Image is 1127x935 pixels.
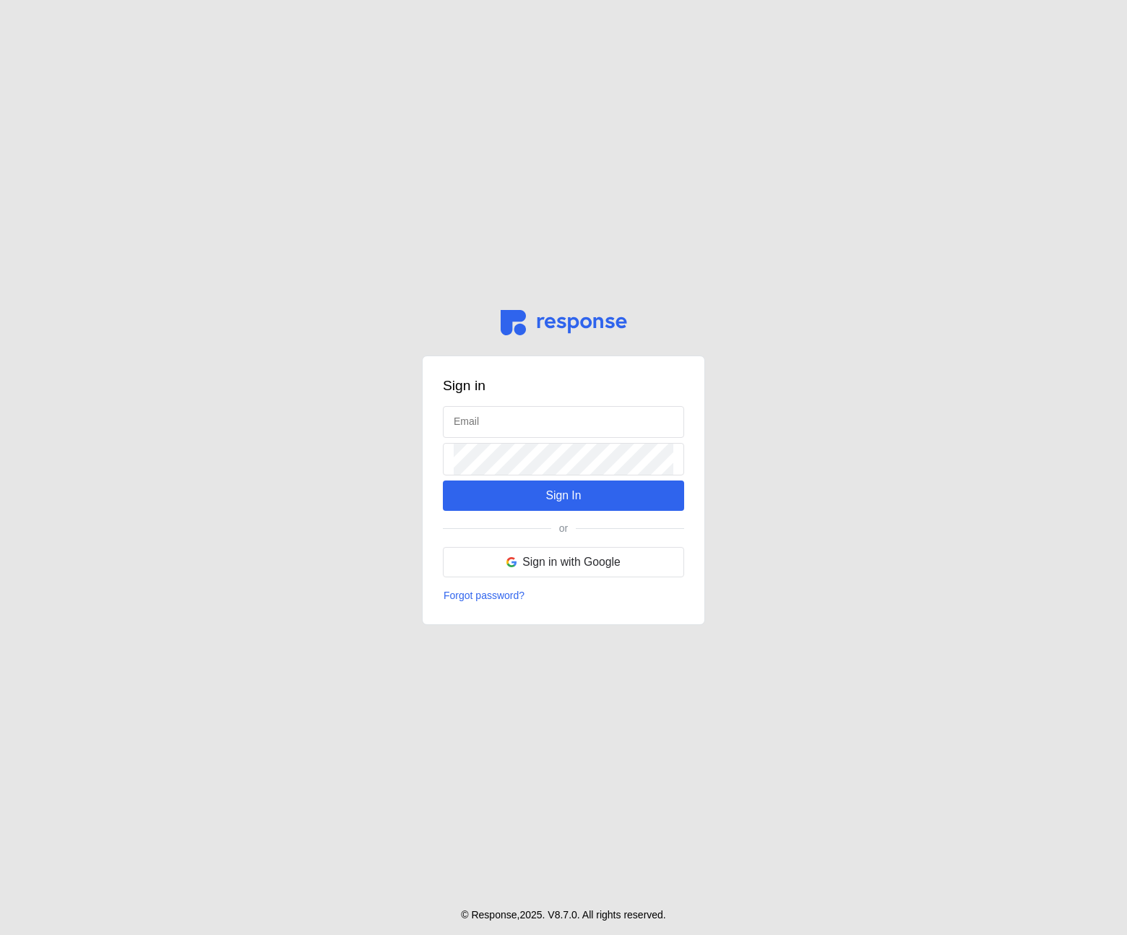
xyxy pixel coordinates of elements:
p: Sign In [545,486,581,504]
button: Forgot password? [443,587,525,605]
h3: Sign in [443,376,684,396]
p: © Response, 2025 . V 8.7.0 . All rights reserved. [461,908,666,923]
img: svg%3e [506,557,517,567]
button: Sign in with Google [443,547,684,577]
button: Sign In [443,481,684,511]
p: Forgot password? [444,588,524,604]
p: or [559,521,568,537]
p: Sign in with Google [522,553,621,571]
input: Email [454,407,673,438]
img: svg%3e [501,310,627,335]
